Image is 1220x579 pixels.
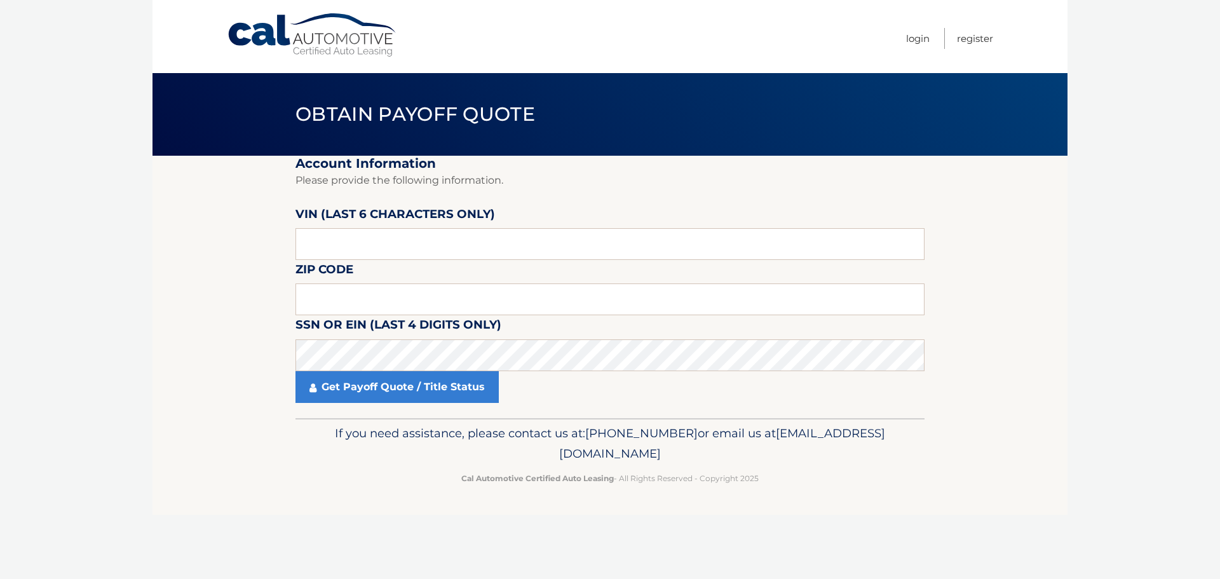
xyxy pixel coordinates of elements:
a: Login [906,28,930,49]
strong: Cal Automotive Certified Auto Leasing [461,473,614,483]
h2: Account Information [295,156,925,172]
a: Register [957,28,993,49]
span: [PHONE_NUMBER] [585,426,698,440]
p: Please provide the following information. [295,172,925,189]
a: Get Payoff Quote / Title Status [295,371,499,403]
span: Obtain Payoff Quote [295,102,535,126]
label: Zip Code [295,260,353,283]
label: SSN or EIN (last 4 digits only) [295,315,501,339]
label: VIN (last 6 characters only) [295,205,495,228]
p: If you need assistance, please contact us at: or email us at [304,423,916,464]
p: - All Rights Reserved - Copyright 2025 [304,472,916,485]
a: Cal Automotive [227,13,398,58]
